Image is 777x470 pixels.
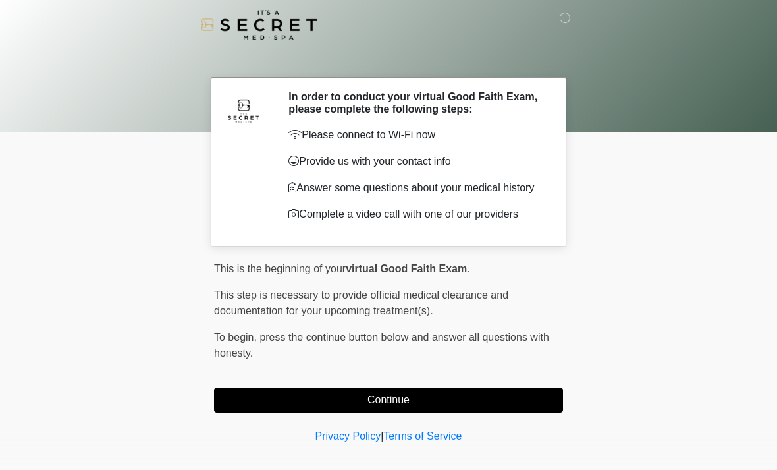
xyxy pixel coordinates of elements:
button: Continue [214,388,563,413]
a: | [381,430,383,442]
span: . [467,263,469,274]
span: press the continue button below and answer all questions with honesty. [214,332,549,359]
p: Provide us with your contact info [288,154,543,169]
strong: virtual Good Faith Exam [346,263,467,274]
span: This is the beginning of your [214,263,346,274]
h1: ‎ ‎ [204,47,573,72]
span: This step is necessary to provide official medical clearance and documentation for your upcoming ... [214,289,508,316]
span: To begin, [214,332,259,343]
p: Please connect to Wi-Fi now [288,127,543,143]
img: Agent Avatar [224,90,263,130]
img: It's A Secret Med Spa Logo [201,10,317,40]
p: Complete a video call with one of our providers [288,206,543,222]
h2: In order to conduct your virtual Good Faith Exam, please complete the following steps: [288,90,543,115]
a: Privacy Policy [315,430,381,442]
p: Answer some questions about your medical history [288,180,543,196]
a: Terms of Service [383,430,462,442]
